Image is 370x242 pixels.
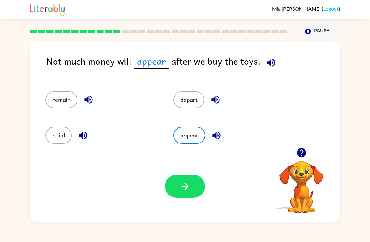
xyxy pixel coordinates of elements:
[295,24,340,39] button: Pause
[272,6,340,12] div: ( )
[323,6,339,12] a: Logout
[45,127,72,144] button: build
[46,54,340,79] div: Not much money will after we buy the toys.
[173,127,205,144] button: appear
[272,6,322,12] span: Mia [PERSON_NAME]
[30,3,65,16] img: Literably
[173,91,204,108] button: depart
[134,54,169,69] span: appear
[45,91,77,108] button: remain
[270,151,333,214] video: Your browser must support playing .mp4 files to use Literably. Please try using another browser.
